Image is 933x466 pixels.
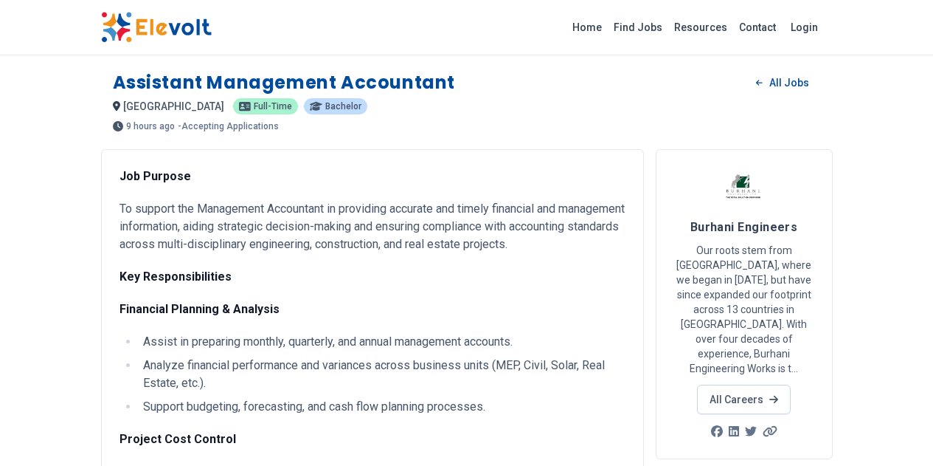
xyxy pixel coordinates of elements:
strong: Financial Planning & Analysis [119,302,280,316]
a: Login [782,13,827,42]
p: - Accepting Applications [178,122,279,131]
span: [GEOGRAPHIC_DATA] [123,100,224,112]
span: Full-time [254,102,292,111]
li: Assist in preparing monthly, quarterly, and annual management accounts. [139,333,625,351]
img: Elevolt [101,12,212,43]
strong: Project Cost Control [119,432,236,446]
a: Find Jobs [608,16,668,39]
span: 9 hours ago [126,122,175,131]
h1: Assistant Management Accountant [113,71,456,95]
strong: Key Responsibilities [119,270,232,284]
img: Burhani Engineers [726,168,763,205]
p: To support the Management Accountant in providing accurate and timely financial and management in... [119,200,625,253]
span: Bachelor [325,102,361,111]
strong: Job Purpose [119,169,191,183]
li: Analyze financial performance and variances across business units (MEP, Civil, Solar, Real Estate... [139,357,625,392]
li: Support budgeting, forecasting, and cash flow planning processes. [139,398,625,416]
a: Resources [668,16,733,39]
p: Our roots stem from [GEOGRAPHIC_DATA], where we began in [DATE], but have since expanded our foot... [674,243,814,376]
a: All Careers [697,385,791,414]
a: All Jobs [744,72,820,94]
span: Burhani Engineers [690,220,798,234]
a: Contact [733,16,782,39]
a: Home [566,16,608,39]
